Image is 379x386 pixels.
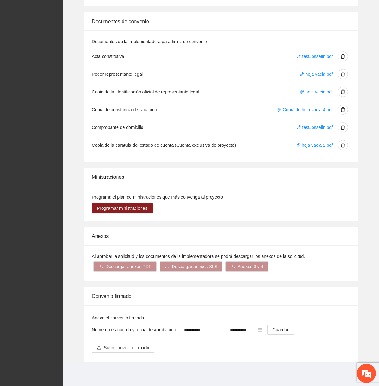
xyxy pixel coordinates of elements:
[338,105,348,115] button: delete
[92,168,351,186] div: Ministraciones
[231,264,235,269] span: download
[92,206,153,211] a: Programar ministraciones
[97,345,101,351] span: upload
[225,261,268,272] button: downloadAnexos 3 y 4
[92,345,154,350] span: uploadSubir convenio firmado
[98,264,103,269] span: download
[267,325,294,335] button: Guardar
[92,314,351,321] div: Anexa el convenio firmado
[92,136,351,154] li: Copia de la caratula del estado de cuenta (Cuenta exclusiva de proyecto)
[297,54,301,59] span: paper-clip
[297,125,301,130] span: paper-clip
[92,83,351,101] li: Copia de la identificación oficial de representante legal
[297,125,333,130] a: paper-clip testJosselin.pdf
[338,122,348,132] button: delete
[92,12,351,30] div: Documentos de convenio
[277,107,281,112] span: paper-clip
[172,263,218,270] span: Descargar anexos XLS
[92,101,351,119] li: Copia de constancia de situación
[92,343,154,353] button: uploadSubir convenio firmado
[92,38,207,45] label: Documentos de la implementadora para firma de convenio
[92,287,351,305] div: Convenio firmado
[92,48,351,65] li: Acta constitutiva
[37,85,87,149] span: Estamos en línea.
[104,3,119,18] div: Minimizar ventana de chat en vivo
[165,264,169,269] span: download
[338,54,348,59] span: delete
[338,69,348,79] button: delete
[338,51,348,61] button: delete
[92,65,351,83] li: Poder representante legal
[3,173,121,195] textarea: Escriba su mensaje y pulse “Intro”
[105,263,152,270] span: Descargar anexos PDF
[338,125,348,130] span: delete
[93,261,157,272] button: downloadDescargar anexos PDF
[297,54,333,59] a: paper-clip testJosselin.pdf
[338,72,348,77] span: delete
[92,254,305,259] span: Al aprobar la solicitud y los documentos de la implementadora se podrá descargar los anexos de la...
[338,143,348,148] span: delete
[160,261,223,272] button: downloadDescargar anexos XLS
[296,143,300,147] span: paper-clip
[92,203,153,213] button: Programar ministraciones
[338,107,348,112] span: delete
[338,140,348,150] button: delete
[97,205,148,212] span: Programar ministraciones
[92,227,351,245] div: Anexos
[33,32,106,41] div: Chatee con nosotros ahora
[272,326,288,333] span: Guardar
[300,72,333,77] a: paper-clip hoja vacia.pdf
[300,72,304,76] span: paper-clip
[338,87,348,97] button: delete
[296,143,333,148] a: paper-clip hoja vacia 2.pdf
[300,89,333,94] a: paper-clip hoja vacia.pdf
[338,89,348,94] span: delete
[277,107,333,112] a: paper-clip Copia de hoja vacia 4.pdf
[92,119,351,136] li: Comprobante de domicilio
[92,195,223,200] span: Programa el plan de ministraciones que más convenga al proyecto
[300,90,304,94] span: paper-clip
[104,344,149,351] span: Subir convenio firmado
[92,325,180,335] label: Número de acuerdo y fecha de aprobación
[237,263,263,270] span: Anexos 3 y 4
